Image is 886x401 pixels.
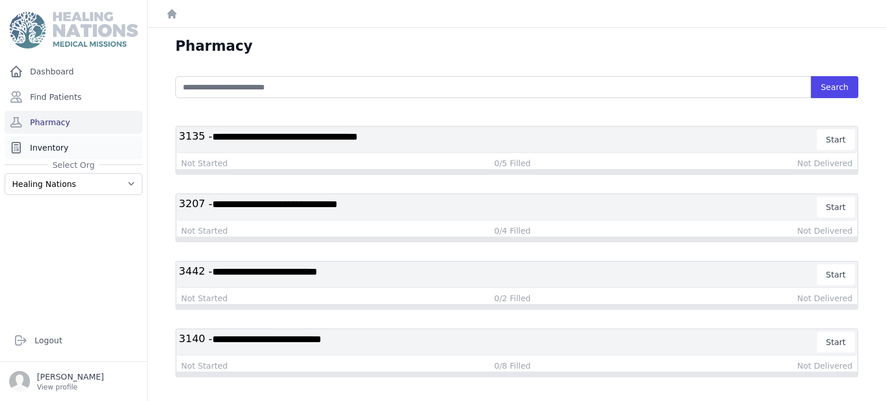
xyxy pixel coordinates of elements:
img: Medical Missions EMR [9,12,137,48]
div: Not Started [181,360,228,372]
a: Find Patients [5,85,142,108]
h3: 3207 - [179,197,817,218]
div: Not Delivered [797,360,853,372]
button: Start [817,129,855,150]
div: Not Delivered [797,158,853,169]
h3: 3442 - [179,264,817,285]
h3: 3140 - [179,332,817,353]
h3: 3135 - [179,129,817,150]
button: Search [811,76,858,98]
a: [PERSON_NAME] View profile [9,371,138,392]
div: Not Started [181,225,228,237]
button: Start [817,197,855,218]
a: Inventory [5,136,142,159]
div: 0/2 Filled [494,293,531,304]
a: Pharmacy [5,111,142,134]
div: 0/5 Filled [494,158,531,169]
div: Not Delivered [797,225,853,237]
button: Start [817,332,855,353]
div: Not Delivered [797,293,853,304]
div: 0/4 Filled [494,225,531,237]
a: Dashboard [5,60,142,83]
button: Start [817,264,855,285]
div: 0/8 Filled [494,360,531,372]
span: Select Org [48,159,99,171]
p: [PERSON_NAME] [37,371,104,383]
div: Not Started [181,293,228,304]
h1: Pharmacy [175,37,253,55]
div: Not Started [181,158,228,169]
a: Logout [9,329,138,352]
p: View profile [37,383,104,392]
